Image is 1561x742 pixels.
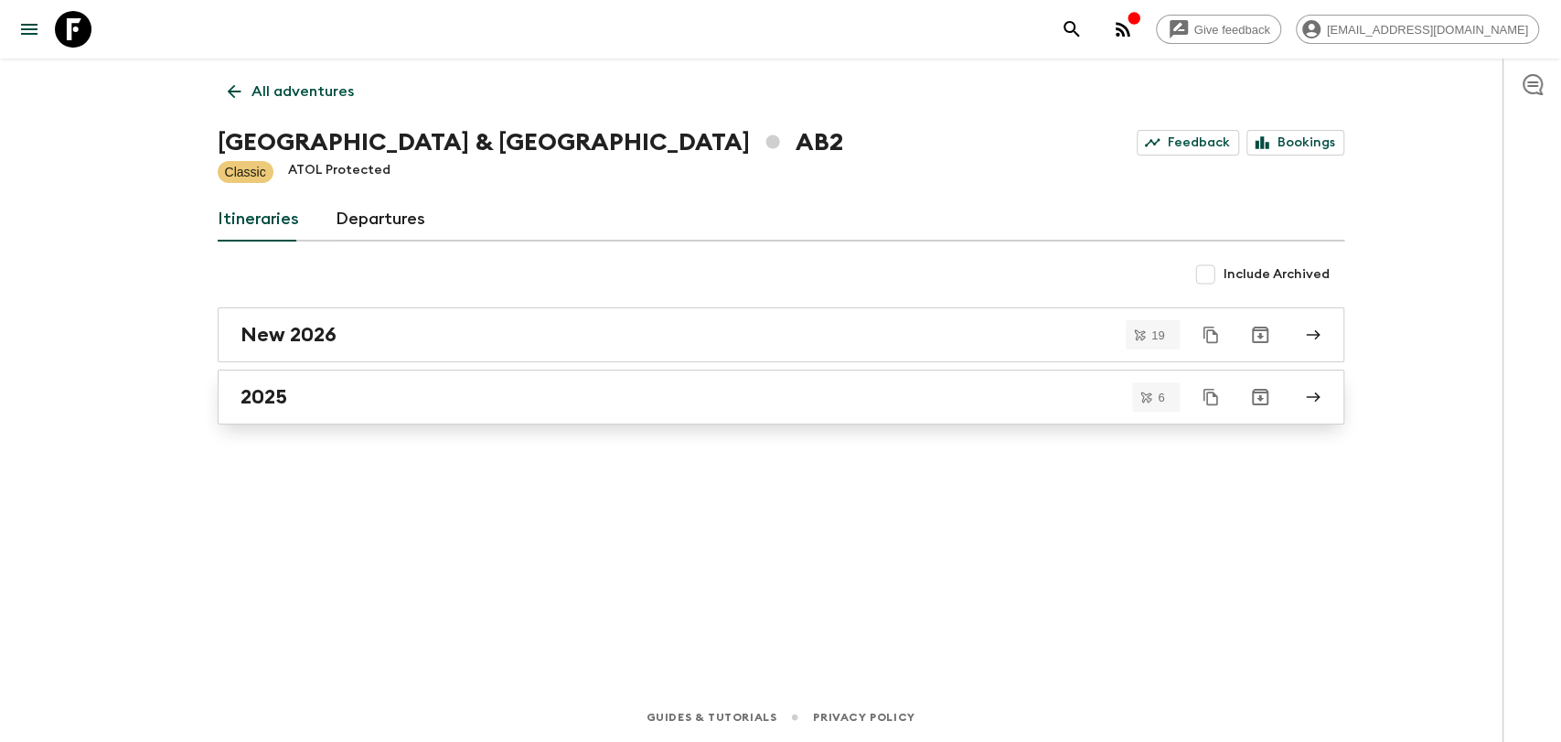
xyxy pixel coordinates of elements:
[241,385,287,409] h2: 2025
[1224,265,1330,284] span: Include Archived
[225,163,266,181] p: Classic
[288,161,390,183] p: ATOL Protected
[1242,317,1278,353] button: Archive
[336,198,425,242] a: Departures
[218,198,299,242] a: Itineraries
[1184,23,1280,37] span: Give feedback
[218,73,364,110] a: All adventures
[1242,379,1278,415] button: Archive
[1296,15,1539,44] div: [EMAIL_ADDRESS][DOMAIN_NAME]
[11,11,48,48] button: menu
[218,124,843,161] h1: [GEOGRAPHIC_DATA] & [GEOGRAPHIC_DATA] AB2
[1147,392,1175,403] span: 6
[1137,130,1239,156] a: Feedback
[1140,329,1175,341] span: 19
[813,707,914,727] a: Privacy Policy
[1156,15,1281,44] a: Give feedback
[1317,23,1538,37] span: [EMAIL_ADDRESS][DOMAIN_NAME]
[241,323,337,347] h2: New 2026
[646,707,776,727] a: Guides & Tutorials
[1246,130,1344,156] a: Bookings
[218,370,1344,425] a: 2025
[1194,381,1227,414] button: Duplicate
[218,307,1344,362] a: New 2026
[251,81,354,102] p: All adventures
[1194,318,1227,351] button: Duplicate
[1053,11,1090,48] button: search adventures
